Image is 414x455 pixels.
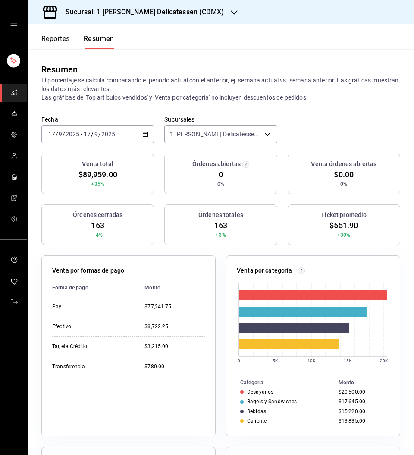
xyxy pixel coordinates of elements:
[144,303,205,311] div: $77,241.75
[52,323,121,330] div: Efectivo
[307,358,316,363] text: 10K
[247,418,267,424] div: Caliente
[52,363,121,370] div: Transferencia
[217,180,224,188] span: 0%
[273,358,278,363] text: 5K
[81,131,82,138] span: -
[144,323,205,330] div: $8,722.25
[337,231,351,239] span: +30%
[335,378,400,387] th: Monto
[84,35,114,49] button: Resumen
[339,418,386,424] div: $13,835.00
[247,389,273,395] div: Desayunos
[214,220,227,231] span: 163
[339,399,386,405] div: $17,645.00
[237,266,292,275] p: Venta por categoría
[52,303,121,311] div: Pay
[58,131,63,138] input: --
[52,279,138,297] th: Forma de pago
[41,35,70,49] button: Reportes
[91,131,94,138] span: /
[41,63,78,76] div: Resumen
[65,131,80,138] input: ----
[247,408,267,414] div: Bebidas.
[91,180,104,188] span: +35%
[226,378,335,387] th: Categoría
[219,169,223,180] span: 0
[78,169,117,180] span: $89,959.00
[344,358,352,363] text: 15K
[192,160,241,169] h3: Órdenes abiertas
[238,358,240,363] text: 0
[41,35,114,49] div: navigation tabs
[56,131,58,138] span: /
[48,131,56,138] input: --
[52,266,124,275] p: Venta por formas de pago
[101,131,116,138] input: ----
[10,22,17,29] button: open drawer
[52,343,121,350] div: Tarjeta Crédito
[41,76,400,102] p: El porcentaje se calcula comparando el período actual con el anterior, ej. semana actual vs. sema...
[216,231,226,239] span: +3%
[311,160,376,169] h3: Venta órdenes abiertas
[164,116,277,122] label: Sucursales
[41,116,154,122] label: Fecha
[334,169,354,180] span: $0.00
[83,131,91,138] input: --
[380,358,388,363] text: 20K
[339,408,386,414] div: $15,220.00
[59,7,224,17] h3: Sucursal: 1 [PERSON_NAME] Delicatessen (CDMX)
[144,343,205,350] div: $3,215.00
[63,131,65,138] span: /
[321,210,367,220] h3: Ticket promedio
[98,131,101,138] span: /
[339,389,386,395] div: $20,500.00
[94,131,98,138] input: --
[340,180,347,188] span: 0%
[198,210,243,220] h3: Órdenes totales
[247,399,297,405] div: Bagels y Sandwiches
[93,231,103,239] span: +4%
[329,220,358,231] span: $551.90
[91,220,104,231] span: 163
[82,160,113,169] h3: Venta total
[138,279,205,297] th: Monto
[144,363,205,370] div: $780.00
[73,210,122,220] h3: Órdenes cerradas
[170,130,261,138] span: 1 [PERSON_NAME] Delicatessen (CDMX)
